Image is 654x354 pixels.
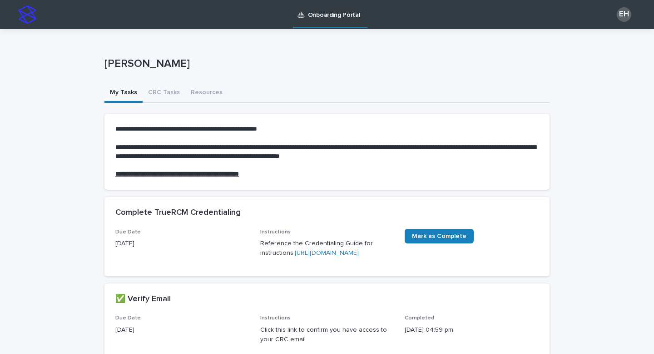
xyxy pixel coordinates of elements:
button: My Tasks [104,84,143,103]
p: [DATE] 04:59 pm [405,325,539,335]
span: Instructions [260,315,291,321]
h2: Complete TrueRCM Credentialing [115,208,241,218]
span: Mark as Complete [412,233,466,239]
p: Click this link to confirm you have access to your CRC email [260,325,394,344]
a: Mark as Complete [405,229,474,243]
p: Reference the Credentialing Guide for instructions: [260,239,394,258]
p: [DATE] [115,239,249,248]
h2: ✅ Verify Email [115,294,171,304]
p: [PERSON_NAME] [104,57,546,71]
button: Resources [185,84,228,103]
div: EH [617,7,631,22]
span: Due Date [115,229,141,235]
span: Due Date [115,315,141,321]
img: stacker-logo-s-only.png [18,5,36,24]
a: [URL][DOMAIN_NAME] [295,250,359,256]
span: Completed [405,315,434,321]
button: CRC Tasks [143,84,185,103]
p: [DATE] [115,325,249,335]
span: Instructions [260,229,291,235]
